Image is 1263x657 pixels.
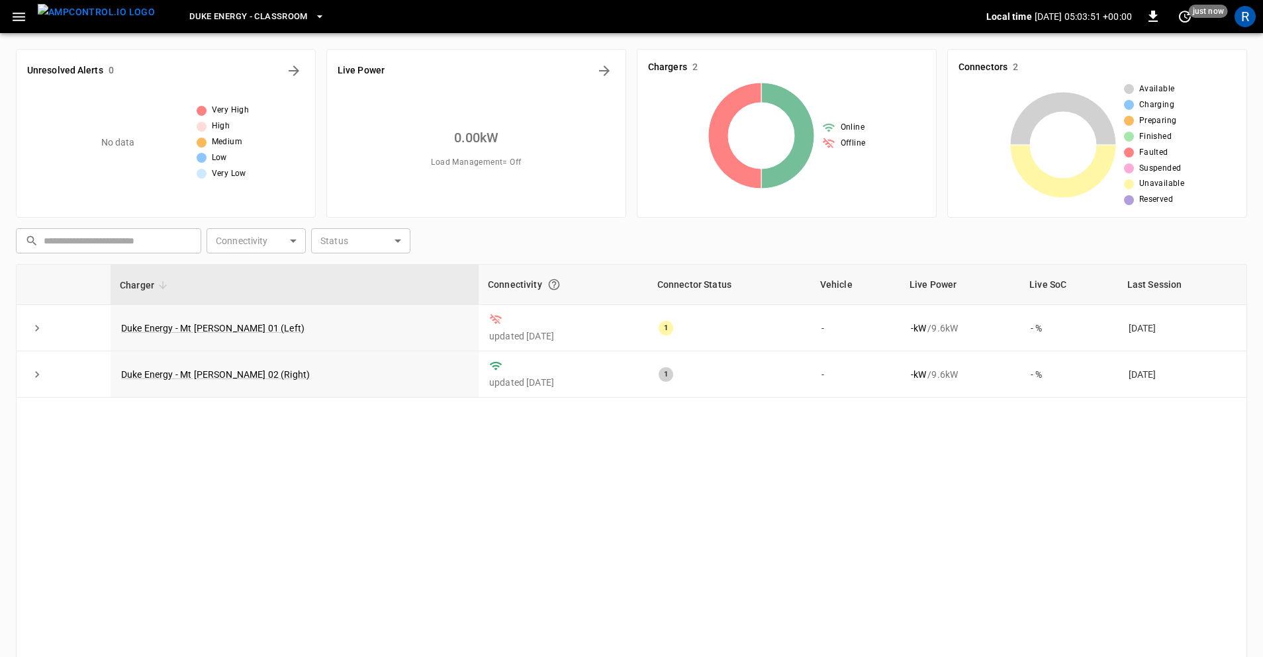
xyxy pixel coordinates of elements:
p: No data [101,136,135,150]
h6: 0.00 kW [454,127,499,148]
div: 1 [659,367,673,382]
th: Vehicle [811,265,900,305]
span: Preparing [1139,114,1177,128]
p: updated [DATE] [489,329,637,343]
p: [DATE] 05:03:51 +00:00 [1035,10,1132,23]
span: Unavailable [1139,177,1184,191]
p: updated [DATE] [489,376,637,389]
span: Offline [841,137,866,150]
p: Local time [986,10,1032,23]
span: Faulted [1139,146,1168,159]
h6: Live Power [338,64,385,78]
span: High [212,120,230,133]
td: [DATE] [1118,305,1246,351]
div: / 9.6 kW [911,322,1009,335]
button: Connection between the charger and our software. [542,273,566,296]
span: Very High [212,104,250,117]
button: expand row [27,365,47,384]
h6: Unresolved Alerts [27,64,103,78]
span: Medium [212,136,242,149]
div: 1 [659,321,673,335]
h6: 2 [692,60,698,75]
span: Reserved [1139,193,1173,206]
span: Low [212,152,227,165]
td: - [811,351,900,398]
button: set refresh interval [1174,6,1195,27]
th: Live SoC [1020,265,1118,305]
h6: 0 [109,64,114,78]
a: Duke Energy - Mt [PERSON_NAME] 01 (Left) [121,323,304,333]
div: profile-icon [1235,6,1256,27]
button: expand row [27,318,47,338]
span: Finished [1139,130,1172,144]
button: Energy Overview [594,60,615,81]
td: [DATE] [1118,351,1246,398]
span: Available [1139,83,1175,96]
a: Duke Energy - Mt [PERSON_NAME] 02 (Right) [121,369,310,380]
td: - % [1020,305,1118,351]
h6: Connectors [959,60,1007,75]
div: / 9.6 kW [911,368,1009,381]
button: Duke Energy - Classroom [184,4,330,30]
p: - kW [911,322,926,335]
h6: Chargers [648,60,687,75]
button: All Alerts [283,60,304,81]
span: Suspended [1139,162,1182,175]
span: Very Low [212,167,246,181]
span: Load Management = Off [431,156,521,169]
img: ampcontrol.io logo [38,4,155,21]
td: - % [1020,351,1118,398]
span: Duke Energy - Classroom [189,9,308,24]
span: Charger [120,277,171,293]
span: Online [841,121,865,134]
td: - [811,305,900,351]
th: Last Session [1118,265,1246,305]
th: Live Power [900,265,1020,305]
span: Charging [1139,99,1174,112]
div: Connectivity [488,273,639,296]
h6: 2 [1013,60,1018,75]
span: just now [1189,5,1228,18]
p: - kW [911,368,926,381]
th: Connector Status [648,265,811,305]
